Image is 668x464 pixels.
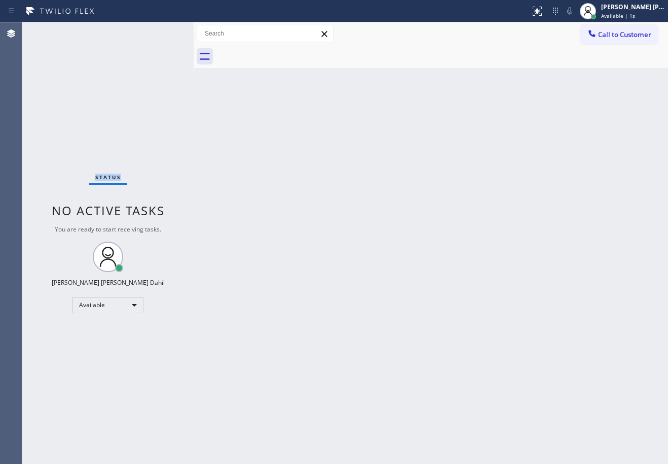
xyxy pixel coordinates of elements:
[598,30,651,39] span: Call to Customer
[197,25,333,42] input: Search
[52,278,165,287] div: [PERSON_NAME] [PERSON_NAME] Dahil
[55,225,161,234] span: You are ready to start receiving tasks.
[580,25,658,44] button: Call to Customer
[601,12,635,19] span: Available | 1s
[72,297,143,313] div: Available
[95,174,121,181] span: Status
[601,3,665,11] div: [PERSON_NAME] [PERSON_NAME] Dahil
[563,4,577,18] button: Mute
[52,202,165,219] span: No active tasks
